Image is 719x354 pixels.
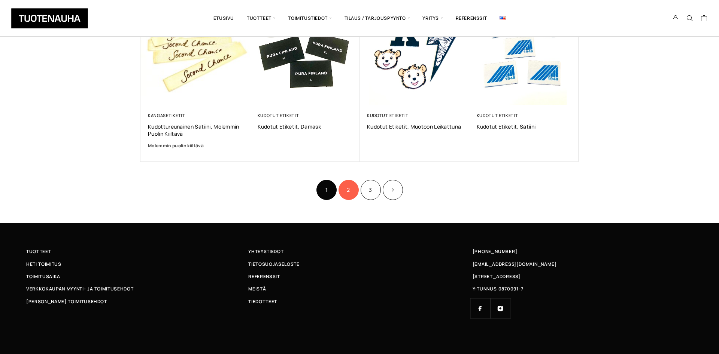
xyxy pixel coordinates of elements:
a: My Account [668,15,683,22]
a: Kudotut etiketit, satiini [477,123,571,130]
span: Tuotteet [26,247,51,255]
a: Referenssit [248,273,470,280]
a: Toimitusaika [26,273,248,280]
a: Kudotut etiketit, muotoon leikattuna [367,123,462,130]
a: Verkkokaupan myynti- ja toimitusehdot [26,285,248,293]
span: Sivu 1 [316,180,337,200]
a: Tiedotteet [248,298,470,305]
a: Kudotut etiketit [258,113,299,118]
a: Heti toimitus [26,260,248,268]
img: English [500,16,506,20]
span: Tilaus / Tarjouspyyntö [338,6,416,31]
span: Verkkokaupan myynti- ja toimitusehdot [26,285,133,293]
span: [PERSON_NAME] toimitusehdot [26,298,107,305]
span: Tietosuojaseloste [248,260,299,268]
a: Meistä [248,285,470,293]
span: Yhteystiedot [248,247,283,255]
span: Heti toimitus [26,260,61,268]
a: Yhteystiedot [248,247,470,255]
a: Sivu 2 [339,180,359,200]
a: Kudotut etiketit, Damask [258,123,352,130]
span: Tiedotteet [248,298,277,305]
a: Instagram [491,298,511,318]
a: Kudotut etiketit [367,113,409,118]
a: Tuotteet [26,247,248,255]
a: Referenssit [449,6,494,31]
span: Yritys [416,6,449,31]
a: [EMAIL_ADDRESS][DOMAIN_NAME] [473,260,557,268]
button: Search [683,15,697,22]
a: Molemmin puolin kiiltävä [148,142,243,150]
a: Facebook [470,298,491,318]
span: Referenssit [248,273,280,280]
a: Kudotut etiketit [477,113,518,118]
a: Kudottureunainen satiini, molemmin puolin kiiltävä [148,123,243,137]
b: Molemmin puolin kiiltävä [148,142,204,149]
span: Toimitusaika [26,273,60,280]
a: [PERSON_NAME] toimitusehdot [26,298,248,305]
nav: Product Pagination [140,179,579,201]
a: Etusivu [207,6,240,31]
img: Tuotenauha Oy [11,8,88,28]
a: Kangasetiketit [148,113,185,118]
a: Tietosuojaseloste [248,260,470,268]
a: Sivu 3 [361,180,381,200]
span: Y-TUNNUS 0870091-7 [473,285,524,293]
span: [STREET_ADDRESS] [473,273,521,280]
a: Cart [701,15,708,24]
span: Meistä [248,285,266,293]
span: Tuotteet [240,6,282,31]
span: Toimitustiedot [282,6,338,31]
a: [PHONE_NUMBER] [473,247,518,255]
